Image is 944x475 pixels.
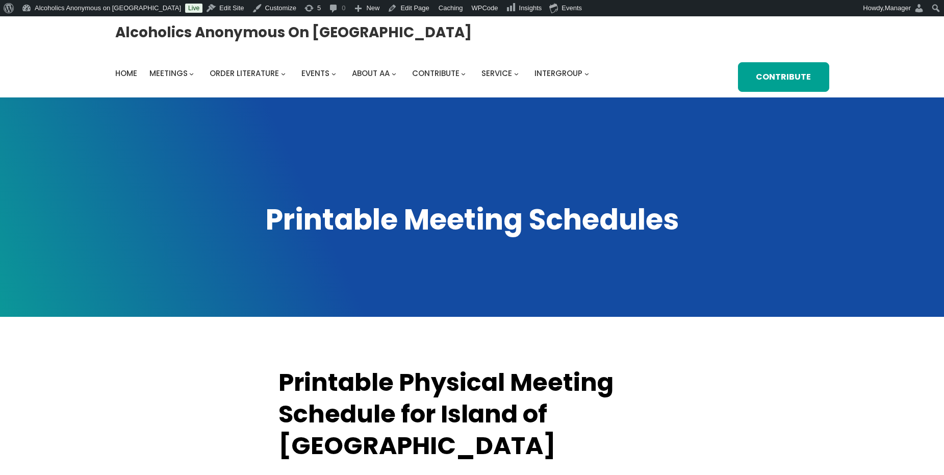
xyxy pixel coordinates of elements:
[189,71,194,76] button: Meetings submenu
[352,66,390,81] a: About AA
[534,66,582,81] a: Intergroup
[885,4,911,12] span: Manager
[481,68,512,79] span: Service
[115,201,829,239] h1: Printable Meeting Schedules
[584,71,589,76] button: Intergroup submenu
[514,71,519,76] button: Service submenu
[352,68,390,79] span: About AA
[115,20,472,45] a: Alcoholics Anonymous on [GEOGRAPHIC_DATA]
[115,66,593,81] nav: Intergroup
[412,66,460,81] a: Contribute
[481,66,512,81] a: Service
[278,366,666,461] h2: Printable Physical Meeting Schedule for Island of [GEOGRAPHIC_DATA]
[738,62,829,92] a: Contribute
[149,66,188,81] a: Meetings
[392,71,396,76] button: About AA submenu
[412,68,460,79] span: Contribute
[301,68,329,79] span: Events
[210,68,279,79] span: Order Literature
[461,71,466,76] button: Contribute submenu
[331,71,336,76] button: Events submenu
[149,68,188,79] span: Meetings
[115,68,137,79] span: Home
[301,66,329,81] a: Events
[534,68,582,79] span: Intergroup
[115,66,137,81] a: Home
[281,71,286,76] button: Order Literature submenu
[185,4,202,13] a: Live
